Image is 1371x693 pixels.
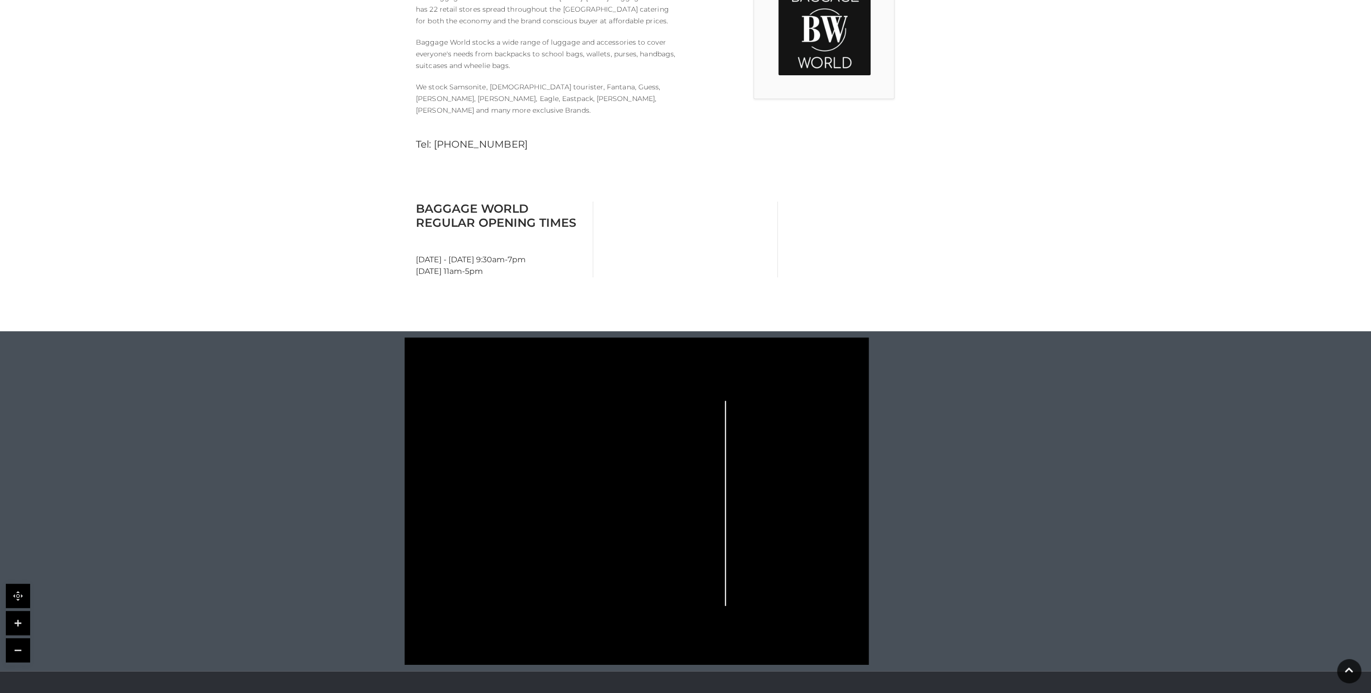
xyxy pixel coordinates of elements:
[416,36,678,71] p: Baggage World stocks a wide range of luggage and accessories to cover everyone's needs from backp...
[416,202,585,230] h3: Baggage World Regular Opening Times
[416,138,528,150] a: Tel: [PHONE_NUMBER]
[416,81,678,116] p: We stock Samsonite, [DEMOGRAPHIC_DATA] tourister, Fantana, Guess, [PERSON_NAME], [PERSON_NAME], E...
[409,202,593,277] div: [DATE] - [DATE] 9:30am-7pm [DATE] 11am-5pm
